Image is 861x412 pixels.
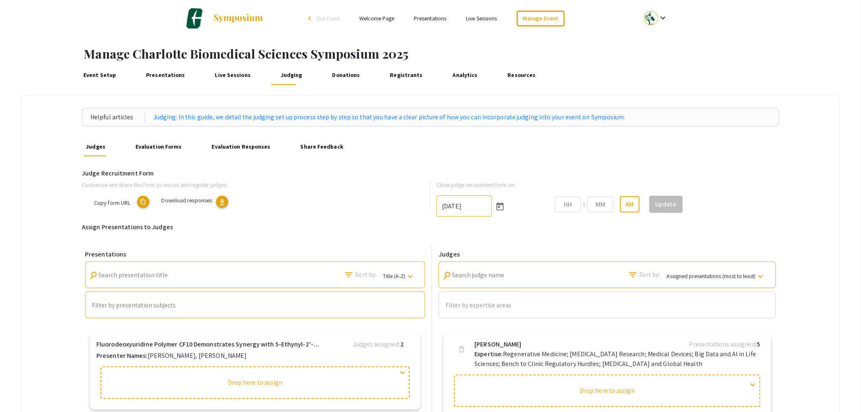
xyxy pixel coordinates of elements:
[82,169,779,177] h6: Judge Recruitment Form
[517,11,565,26] a: Manage Event
[216,196,228,208] button: download
[96,340,350,349] b: Fluorodeoxyuridine Polymer CF10 Demonstrates Synergy with 5-Ethynyl-2'-Deoxyuridine Inducing Telo...
[748,380,758,390] span: expand_more
[162,196,212,204] span: Download responses
[96,351,148,360] b: Presenter Names:
[446,300,769,311] mat-chip-list: Auto complete
[388,66,425,85] a: Registrants
[359,15,394,22] a: Welcome Page
[353,340,400,348] span: Judges assigned:
[92,300,418,311] mat-chip-list: Auto complete
[6,375,35,406] iframe: Chat
[344,270,354,280] mat-icon: Search
[90,112,145,122] div: Helpful articles
[144,66,187,85] a: Presentations
[279,66,304,85] a: Judging
[398,368,407,377] span: expand_more
[84,46,861,61] h1: Manage Charlotte Biomedical Sciences Symposium 2025
[660,268,772,284] button: Assigned presentations (most to least)
[153,112,625,122] a: Judging: In this guide, we detail the judging set up process step by step so that you have a clea...
[184,8,205,28] img: Charlotte Biomedical Sciences Symposium 2025
[137,196,149,208] mat-icon: copy URL
[474,349,765,369] p: Regenerative Medicine; [MEDICAL_DATA] Research; Medical Devices; Big Data and Al in Life Sciences...
[356,270,377,280] span: Sort by:
[667,273,756,280] span: Assigned presentations (most to least)
[405,272,415,281] mat-icon: keyboard_arrow_down
[330,66,362,85] a: Donations
[689,340,757,348] span: Presentations assigned:
[96,351,247,361] p: [PERSON_NAME], [PERSON_NAME]
[439,250,776,258] h6: Judges
[457,345,465,353] span: delete
[636,9,677,27] button: Expand account dropdown
[298,137,345,156] a: Share Feedback
[555,197,581,212] input: Hours
[88,270,99,281] mat-icon: Search
[81,66,118,85] a: Event Setup
[94,199,130,206] span: Copy form URL
[581,199,588,209] div: :
[658,13,668,23] mat-icon: Expand account dropdown
[453,341,470,357] button: delete
[505,66,538,85] a: Resources
[414,15,446,22] a: Presentations
[492,198,508,215] button: Open calendar
[133,137,184,156] a: Evaluation Forms
[82,223,779,231] h6: Assign Presentations to Judges
[756,272,766,281] mat-icon: keyboard_arrow_down
[85,250,425,258] h6: Presentations
[376,268,422,284] button: Title (A-Z)
[620,196,640,213] button: AM
[649,196,683,213] button: Update
[213,66,253,85] a: Live Sessions
[588,197,614,212] input: Minutes
[210,137,273,156] a: Evaluation Responses
[639,270,660,280] span: Sort by:
[450,66,479,85] a: Analytics
[317,15,340,22] span: Exit Event
[442,270,453,281] mat-icon: Search
[474,350,503,358] b: Expertise:
[400,340,404,348] b: 2
[466,15,497,22] a: Live Sessions
[757,340,760,348] b: 5
[84,137,107,156] a: Judges
[474,340,521,349] b: [PERSON_NAME]
[218,198,226,206] span: download
[383,273,405,280] span: Title (A-Z)
[308,16,313,21] div: arrow_back_ios
[82,180,417,189] p: Customize and share this form to recruit and register judges:
[437,180,516,189] label: Close judge recruitment form on:
[628,270,638,280] mat-icon: Search
[213,13,264,23] img: Symposium by ForagerOne
[184,8,264,28] a: Charlotte Biomedical Sciences Symposium 2025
